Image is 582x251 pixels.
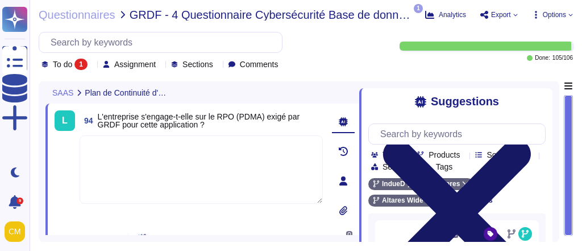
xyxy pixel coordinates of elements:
[491,11,511,18] span: Export
[535,55,550,61] span: Done:
[102,234,119,241] span: Done
[346,231,352,239] span: 0
[80,227,128,249] button: Done
[552,55,573,61] span: 105 / 106
[151,234,183,241] span: AI Options
[130,9,411,20] span: GRDF - 4 Questionnaire Cybersécurité Base de données éthiques et anticorruption Fournisseurs
[375,124,545,144] input: Search by keywords
[39,9,115,20] span: Questionnaires
[98,112,300,129] span: L'entreprise s'engage-t-elle sur le RPO (PDMA) exigé par GRDF pour cette application ?
[2,219,33,244] button: user
[114,60,156,68] span: Assignment
[425,10,466,19] button: Analytics
[45,32,282,52] input: Search by keywords
[240,60,278,68] span: Comments
[52,89,73,97] span: SAAS
[74,59,88,70] div: 1
[543,11,566,18] span: Options
[80,117,93,125] span: 94
[414,4,423,13] span: 1
[16,197,23,204] div: 9
[439,11,466,18] span: Analytics
[85,89,169,97] span: Plan de Continuité d'Activité et Plan de Reprise d’Activité
[53,60,72,68] span: To do
[5,221,25,242] img: user
[55,110,75,131] div: L
[182,60,213,68] span: Sections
